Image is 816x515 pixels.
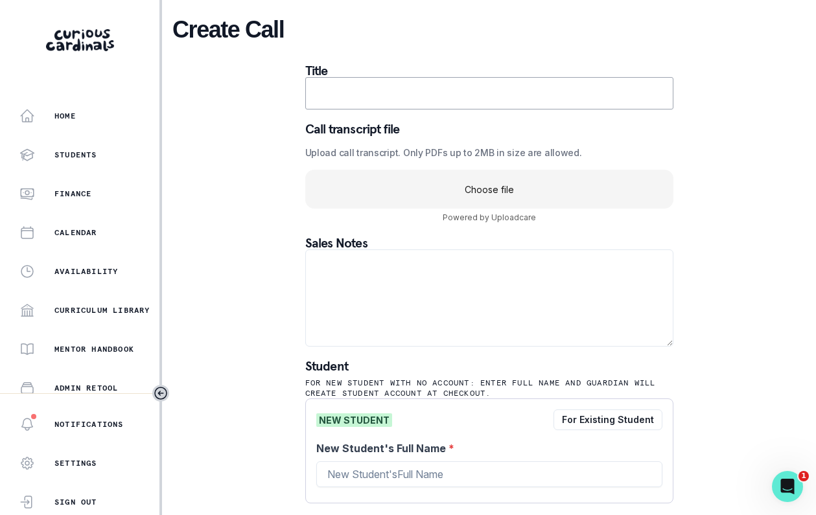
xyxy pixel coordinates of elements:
[316,441,655,456] label: New Student's Full Name
[799,471,809,481] span: 1
[316,461,662,487] input: New Student'sFull Name
[46,29,114,51] img: Curious Cardinals Logo
[305,378,673,398] p: For new student with NO account: Enter full name and guardian will create student account at chec...
[305,360,673,372] p: Student
[772,471,803,502] iframe: Intercom live chat
[152,385,169,402] button: Toggle sidebar
[172,16,806,43] h2: Create Call
[54,150,97,160] p: Students
[305,236,673,249] p: Sales Notes
[54,383,118,393] p: Admin Retool
[305,170,673,209] uc-drop-area: Choose file
[54,458,97,468] p: Settings
[54,266,118,277] p: Availability
[54,419,124,429] p: Notifications
[54,111,76,121] p: Home
[54,227,97,238] p: Calendar
[443,211,536,223] a: Powered by Uploadcare
[54,189,91,199] p: Finance
[305,146,666,159] label: Upload call transcript. Only PDFs up to 2MB in size are allowed.
[54,305,150,315] p: Curriculum Library
[316,413,392,427] span: NEW STUDENT
[305,122,673,135] p: Call transcript file
[54,344,134,354] p: Mentor Handbook
[54,497,97,507] p: Sign Out
[305,64,673,77] p: Title
[554,409,662,430] button: For Existing Student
